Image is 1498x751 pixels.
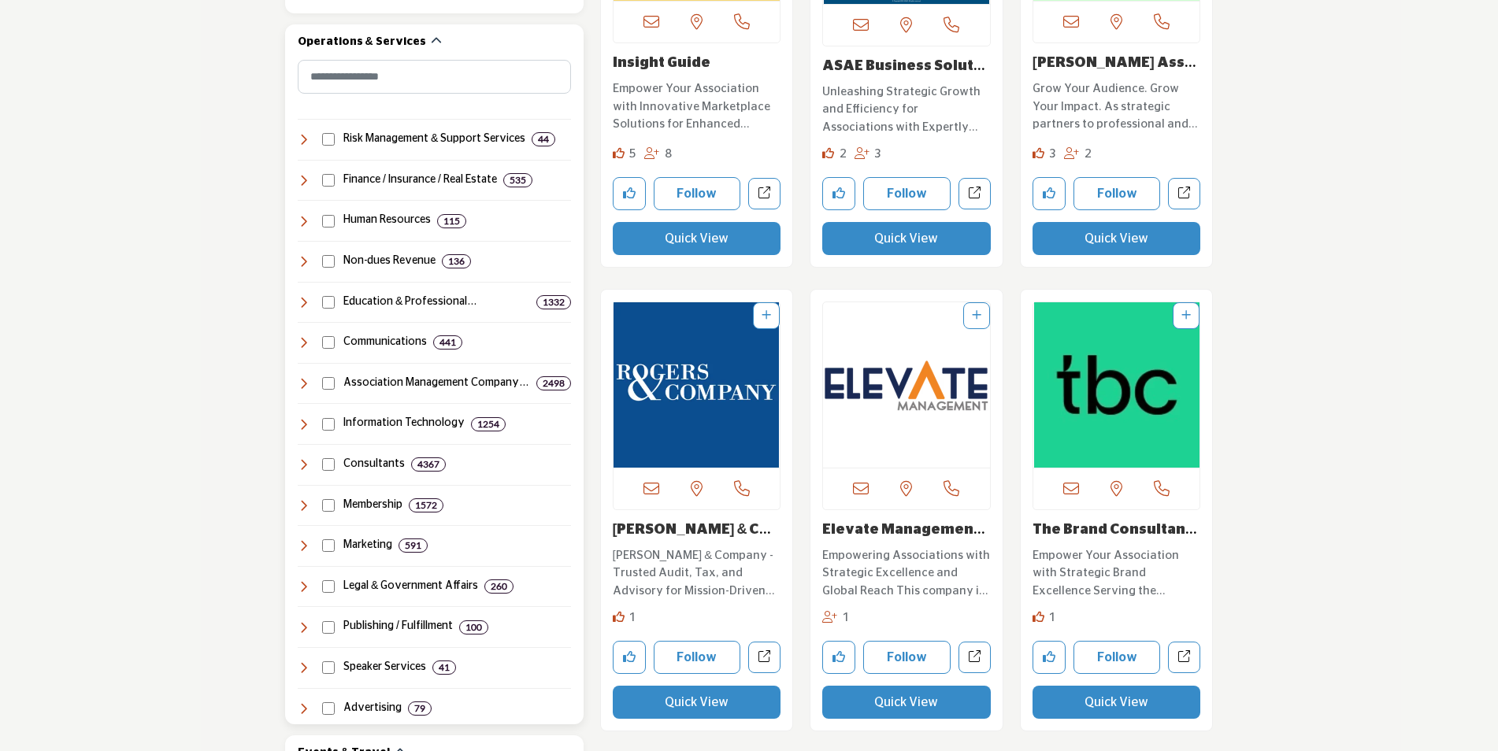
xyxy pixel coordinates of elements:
a: Grow Your Audience. Grow Your Impact. As strategic partners to professional and trade association... [1033,76,1201,134]
a: Empower Your Association with Innovative Marketplace Solutions for Enhanced Engagement and Revenu... [613,76,781,134]
div: 2498 Results For Association Management Company (AMC) [536,376,571,390]
button: Follow [863,177,951,210]
input: Select Non-dues Revenue checkbox [322,255,335,268]
button: Like company [822,641,855,674]
h4: Marketing: Strategies and services for audience acquisition, branding, research, and digital and ... [343,538,392,553]
a: Add To List [762,310,771,321]
a: Open insight-guide in new tab [748,178,781,210]
div: 41 Results For Speaker Services [432,660,456,675]
div: Followers [1064,146,1092,164]
span: 1 [843,612,850,623]
b: 2498 [543,378,565,389]
input: Select Human Resources checkbox [322,215,335,228]
a: Open naylor-association-solutions in new tab [1168,178,1200,210]
span: 5 [629,148,636,160]
h4: Speaker Services: Expert speakers, coaching, and leadership development programs, along with spea... [343,660,426,675]
a: Add To List [972,310,981,321]
b: 591 [405,540,421,551]
span: 3 [874,148,881,160]
a: Add To List [1181,310,1191,321]
p: Unleashing Strategic Growth and Efficiency for Associations with Expertly Tailored Solutions Empo... [822,83,991,137]
div: 115 Results For Human Resources [437,214,466,228]
b: 79 [414,703,425,714]
div: 136 Results For Non-dues Revenue [442,254,471,268]
h4: Membership: Services and strategies for member engagement, retention, communication, and research... [343,498,402,513]
h4: Legal & Government Affairs: Legal services, advocacy, lobbying, and government relations to suppo... [343,579,478,594]
h3: ASAE Business Solutions [822,58,991,76]
input: Search Category [298,60,571,94]
button: Like company [822,177,855,210]
b: 535 [510,175,526,186]
button: Like company [1033,177,1066,210]
b: 441 [439,337,456,348]
b: 1332 [543,297,565,308]
a: [PERSON_NAME] & Company PLL... [613,523,771,554]
div: 1254 Results For Information Technology [471,417,506,431]
h4: Human Resources: Services and solutions for employee management, benefits, recruiting, compliance... [343,213,431,228]
b: 41 [439,662,450,673]
div: 79 Results For Advertising [408,701,432,716]
input: Select Advertising checkbox [322,702,335,715]
i: Like [613,611,625,623]
h3: Insight Guide [613,55,781,72]
a: Open elevate-management-company in new tab [958,642,991,674]
h4: Non-dues Revenue: Programs like affinity partnerships, sponsorships, and other revenue-generating... [343,253,436,269]
h4: Risk Management & Support Services: Services for cancellation insurance and transportation soluti... [343,131,525,147]
h4: Communications: Services for messaging, public relations, video production, webinars, and content... [343,335,427,350]
input: Select Education & Professional Development checkbox [322,296,335,309]
b: 1254 [477,419,499,430]
button: Like company [613,641,646,674]
img: Rogers & Company PLLC [614,302,781,468]
input: Select Marketing checkbox [322,539,335,552]
p: [PERSON_NAME] & Company - Trusted Audit, Tax, and Advisory for Mission-Driven Organizations At [P... [613,547,781,601]
h4: Consultants: Expert guidance across various areas, including technology, marketing, leadership, f... [343,457,405,472]
a: Open rogers-company-pllc in new tab [748,642,781,674]
a: Insight Guide [613,56,710,70]
i: Like [1033,611,1044,623]
div: 535 Results For Finance / Insurance / Real Estate [503,173,532,187]
b: 100 [465,622,482,633]
span: 2 [1085,148,1092,160]
div: Followers [822,609,850,627]
button: Quick View [822,222,991,255]
h3: Elevate Management Company [822,522,991,539]
div: 1572 Results For Membership [409,498,443,512]
div: 44 Results For Risk Management & Support Services [532,132,555,146]
a: ASAE Business Soluti... [822,59,985,91]
input: Select Association Management Company (AMC) checkbox [322,377,335,390]
b: 115 [443,216,460,227]
b: 260 [491,581,507,592]
h3: The Brand Consultancy [1033,522,1201,539]
input: Select Publishing / Fulfillment checkbox [322,621,335,634]
img: Elevate Management Company [823,302,990,468]
input: Select Legal & Government Affairs checkbox [322,580,335,593]
h2: Operations & Services [298,35,426,50]
h3: Naylor Association Solutions [1033,55,1201,72]
input: Select Communications checkbox [322,336,335,349]
button: Like company [613,177,646,210]
b: 44 [538,134,549,145]
div: 441 Results For Communications [433,335,462,350]
div: 4367 Results For Consultants [411,457,446,472]
input: Select Finance / Insurance / Real Estate checkbox [322,174,335,187]
h4: Association Management Company (AMC): Professional management, strategic guidance, and operationa... [343,375,530,391]
span: 1 [629,612,636,623]
a: [PERSON_NAME] Association S... [1033,56,1196,87]
button: Follow [654,641,741,674]
h4: Finance / Insurance / Real Estate: Financial management, accounting, insurance, banking, payroll,... [343,172,497,188]
a: Open Listing in new tab [823,302,990,468]
button: Quick View [613,222,781,255]
b: 4367 [417,459,439,470]
a: Empower Your Association with Strategic Brand Excellence Serving the Association industry, this e... [1033,543,1201,601]
button: Follow [654,177,741,210]
a: [PERSON_NAME] & Company - Trusted Audit, Tax, and Advisory for Mission-Driven Organizations At [P... [613,543,781,601]
input: Select Consultants checkbox [322,458,335,471]
h4: Information Technology: Technology solutions, including software, cybersecurity, cloud computing,... [343,416,465,431]
a: Open Listing in new tab [1033,302,1200,468]
span: 2 [840,148,847,160]
a: Open the-brand-consultancy in new tab [1168,642,1200,674]
div: Followers [644,146,672,164]
img: The Brand Consultancy [1033,302,1200,468]
button: Quick View [822,686,991,719]
input: Select Speaker Services checkbox [322,661,335,674]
